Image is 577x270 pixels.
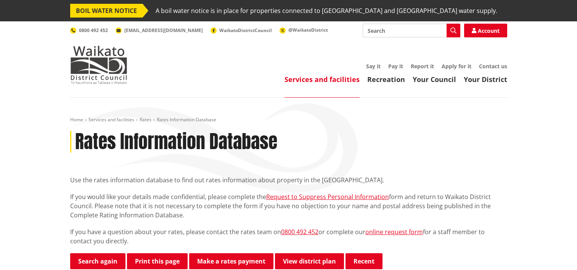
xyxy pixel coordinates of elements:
a: Search again [70,253,125,269]
p: If you would like your details made confidential, please complete the form and return to Waikato ... [70,192,507,220]
a: Contact us [479,63,507,70]
input: Search input [363,24,460,37]
span: 0800 492 452 [79,27,108,34]
span: WaikatoDistrictCouncil [219,27,272,34]
a: Pay it [388,63,403,70]
a: 0800 492 452 [70,27,108,34]
iframe: Messenger Launcher [542,238,569,265]
a: Make a rates payment [189,253,273,269]
a: 0800 492 452 [281,228,318,236]
a: Say it [366,63,381,70]
a: Apply for it [442,63,471,70]
img: Waikato District Council - Te Kaunihera aa Takiwaa o Waikato [70,46,127,84]
a: [EMAIL_ADDRESS][DOMAIN_NAME] [116,27,203,34]
h1: Rates Information Database [75,131,277,153]
a: Rates [140,116,151,123]
nav: breadcrumb [70,117,507,123]
a: Your Council [413,75,456,84]
a: View district plan [275,253,344,269]
a: Account [464,24,507,37]
a: Request to Suppress Personal Information [266,193,389,201]
a: WaikatoDistrictCouncil [211,27,272,34]
a: @WaikatoDistrict [280,27,328,33]
span: Rates Information Database [157,116,216,123]
span: @WaikatoDistrict [288,27,328,33]
span: BOIL WATER NOTICE [70,4,143,18]
button: Recent [346,253,383,269]
a: Report it [411,63,434,70]
a: Services and facilities [284,75,360,84]
a: Your District [464,75,507,84]
span: A boil water notice is in place for properties connected to [GEOGRAPHIC_DATA] and [GEOGRAPHIC_DAT... [156,4,497,18]
a: Services and facilities [88,116,134,123]
p: If you have a question about your rates, please contact the rates team on or complete our for a s... [70,227,507,246]
a: Recreation [367,75,405,84]
button: Print this page [127,253,188,269]
span: [EMAIL_ADDRESS][DOMAIN_NAME] [124,27,203,34]
a: Home [70,116,83,123]
p: Use the rates information database to find out rates information about property in the [GEOGRAPHI... [70,175,507,185]
a: online request form [365,228,423,236]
